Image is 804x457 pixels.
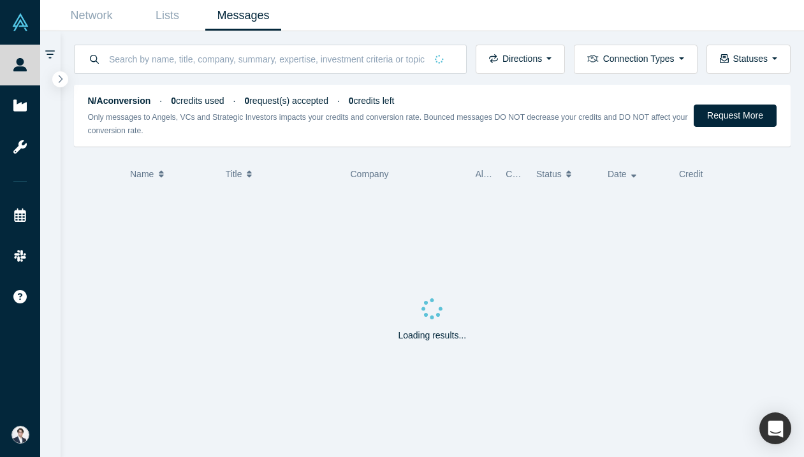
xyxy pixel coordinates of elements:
a: Messages [205,1,281,31]
a: Network [54,1,129,31]
span: Status [536,161,562,187]
span: · [159,96,162,106]
span: Name [130,161,154,187]
button: Name [130,161,212,187]
span: Company [351,169,389,179]
strong: N/A conversion [88,96,151,106]
small: Only messages to Angels, VCs and Strategic Investors impacts your credits and conversion rate. Bo... [88,113,688,135]
a: Lists [129,1,205,31]
strong: 0 [349,96,354,106]
span: Connection Type [506,169,573,179]
button: Statuses [706,45,791,74]
button: Title [226,161,337,187]
strong: 0 [244,96,249,106]
span: · [233,96,236,106]
span: credits used [171,96,224,106]
span: Alchemist Role [476,169,535,179]
button: Status [536,161,594,187]
span: Title [226,161,242,187]
p: Loading results... [398,329,466,342]
span: · [337,96,340,106]
input: Search by name, title, company, summary, expertise, investment criteria or topics of focus [108,44,426,74]
button: Date [608,161,666,187]
span: Date [608,161,627,187]
img: Alchemist Vault Logo [11,13,29,31]
span: request(s) accepted [244,96,328,106]
button: Connection Types [574,45,697,74]
span: credits left [349,96,395,106]
button: Directions [476,45,565,74]
span: Credit [679,169,703,179]
button: Request More [694,105,777,127]
strong: 0 [171,96,176,106]
img: Eisuke Shimizu's Account [11,426,29,444]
